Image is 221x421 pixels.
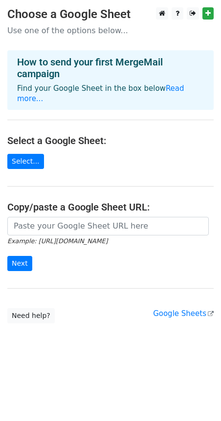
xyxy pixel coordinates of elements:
input: Paste your Google Sheet URL here [7,217,209,235]
small: Example: [URL][DOMAIN_NAME] [7,237,108,245]
p: Use one of the options below... [7,25,214,36]
h4: How to send your first MergeMail campaign [17,56,204,80]
a: Google Sheets [153,309,214,318]
a: Select... [7,154,44,169]
a: Need help? [7,308,55,323]
input: Next [7,256,32,271]
a: Read more... [17,84,184,103]
h4: Select a Google Sheet: [7,135,214,147]
p: Find your Google Sheet in the box below [17,84,204,104]
h3: Choose a Google Sheet [7,7,214,21]
h4: Copy/paste a Google Sheet URL: [7,201,214,213]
